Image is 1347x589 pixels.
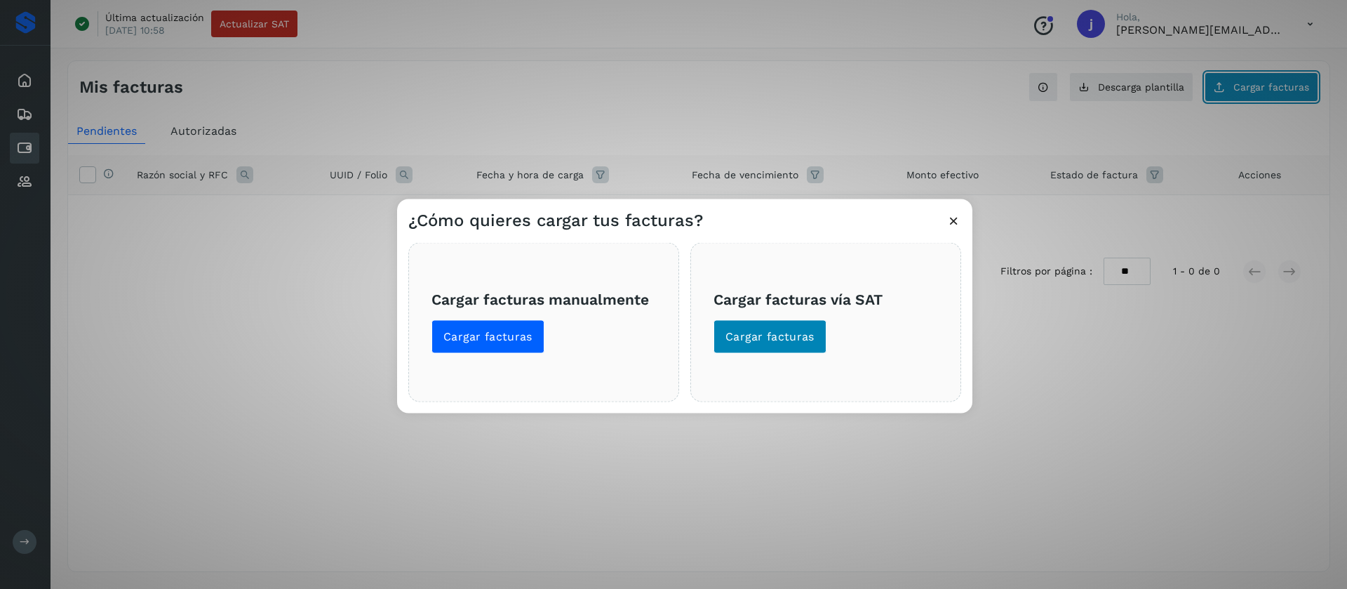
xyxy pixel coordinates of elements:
[431,319,544,353] button: Cargar facturas
[725,329,815,344] span: Cargar facturas
[431,291,656,308] h3: Cargar facturas manualmente
[443,329,532,344] span: Cargar facturas
[408,210,703,230] h3: ¿Cómo quieres cargar tus facturas?
[713,319,826,353] button: Cargar facturas
[713,291,938,308] h3: Cargar facturas vía SAT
